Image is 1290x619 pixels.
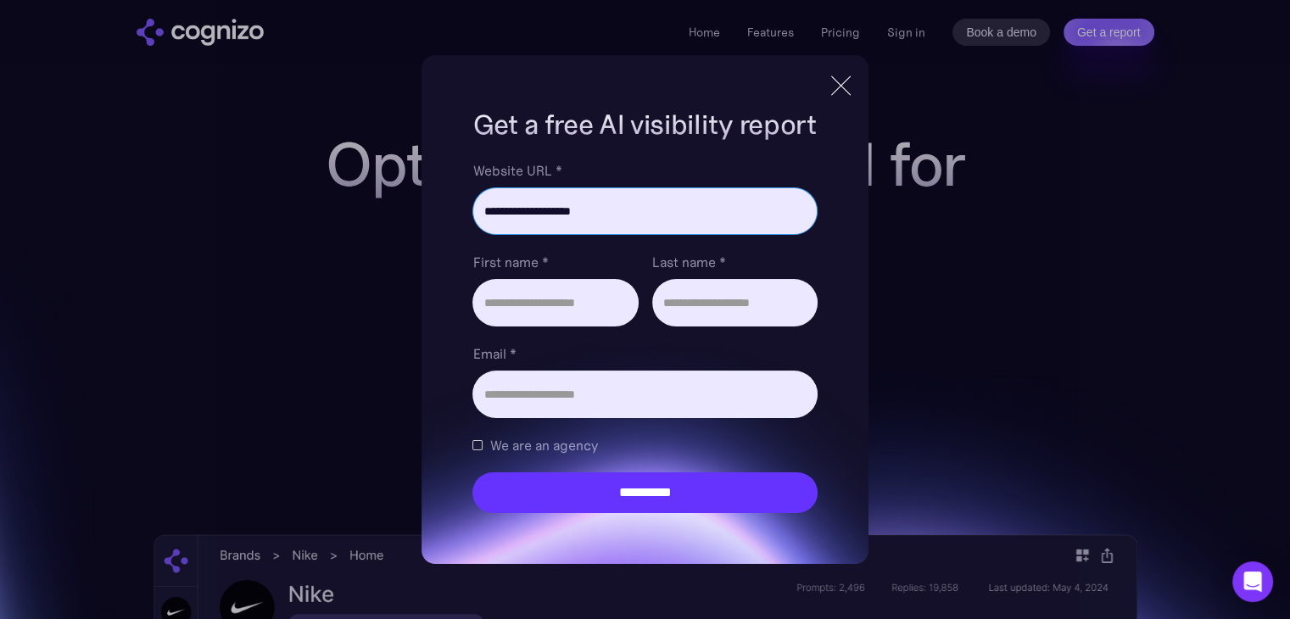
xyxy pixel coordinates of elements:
label: Website URL * [472,160,817,181]
label: First name * [472,252,638,272]
label: Email * [472,343,817,364]
span: We are an agency [489,435,597,455]
div: Open Intercom Messenger [1232,561,1273,602]
h1: Get a free AI visibility report [472,106,817,143]
form: Brand Report Form [472,160,817,513]
label: Last name * [652,252,818,272]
